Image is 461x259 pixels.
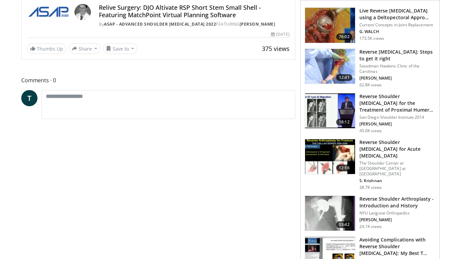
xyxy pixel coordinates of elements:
[69,43,100,54] button: Share
[305,93,435,134] a: 18:12 Reverse Shoulder [MEDICAL_DATA] for the Treatment of Proximal Humeral … San Diego Shoulder ...
[359,115,435,120] p: San Diego Shoulder Institute 2014
[359,185,382,190] p: 38.7K views
[21,90,37,106] a: T
[336,74,352,81] span: 12:41
[359,93,435,113] h3: Reverse Shoulder [MEDICAL_DATA] for the Treatment of Proximal Humeral …
[305,49,355,84] img: 326034_0000_1.png.150x105_q85_crop-smart_upscale.jpg
[305,139,355,174] img: butch_reverse_arthroplasty_3.png.150x105_q85_crop-smart_upscale.jpg
[359,49,435,62] h3: Reverse [MEDICAL_DATA]: Steps to get it right
[104,21,216,27] a: ASAP - Advanced Shoulder [MEDICAL_DATA] 2022
[305,196,355,231] img: zucker_4.png.150x105_q85_crop-smart_upscale.jpg
[305,7,435,43] a: 76:02 Live Reverse [MEDICAL_DATA] using a Deltopectoral Appro… Current Concepts in Joint Replacem...
[359,178,435,183] p: S. Krishnan
[359,217,435,223] p: [PERSON_NAME]
[305,93,355,128] img: Q2xRg7exoPLTwO8X4xMDoxOjA4MTsiGN.150x105_q85_crop-smart_upscale.jpg
[99,4,289,19] h4: Relive Surgery: DJO Altivate RSP Short Stem Small Shell - Featuring MatchPoint Virtual Planning S...
[240,21,275,27] a: [PERSON_NAME]
[271,31,289,37] div: [DATE]
[359,236,435,257] h3: Avoiding Complications with Reverse Shoulder [MEDICAL_DATA]: My Best T…
[359,22,435,28] p: Current Concepts in Joint Replacement
[103,43,137,54] button: Save to
[305,8,355,43] img: 684033_3.png.150x105_q85_crop-smart_upscale.jpg
[21,76,295,85] span: Comments 0
[305,196,435,231] a: 03:42 Reverse Shoulder Arthroplasty - Introduction and History NYU Langone Orthopedics [PERSON_NA...
[359,210,435,216] p: NYU Langone Orthopedics
[336,33,352,40] span: 76:02
[27,4,72,20] img: ASAP - Advanced Shoulder ArthroPlasty 2022
[305,139,435,190] a: 12:16 Reverse Shoulder [MEDICAL_DATA] for Acute [MEDICAL_DATA] The Shoulder Center at [GEOGRAPHIC...
[359,161,435,177] p: The Shoulder Center at [GEOGRAPHIC_DATA] at [GEOGRAPHIC_DATA]
[359,36,384,41] p: 173.5K views
[359,7,435,21] h3: Live Reverse [MEDICAL_DATA] using a Deltopectoral Appro…
[359,128,382,134] p: 45.0K views
[262,45,290,53] span: 375 views
[336,165,352,171] span: 12:16
[336,119,352,125] span: 18:12
[359,139,435,159] h3: Reverse Shoulder [MEDICAL_DATA] for Acute [MEDICAL_DATA]
[359,63,435,74] p: Steadman Hawkins Clinic of the Carolinas
[305,49,435,88] a: 12:41 Reverse [MEDICAL_DATA]: Steps to get it right Steadman Hawkins Clinic of the Carolinas [PER...
[359,29,435,34] p: G. WALCH
[359,82,382,88] p: 62.8K views
[359,121,435,127] p: [PERSON_NAME]
[75,4,91,20] img: Avatar
[336,221,352,228] span: 03:42
[99,21,289,27] div: By FEATURING
[359,224,382,229] p: 24.1K views
[27,44,66,54] a: Thumbs Up
[359,76,435,81] p: [PERSON_NAME]
[359,196,435,209] h3: Reverse Shoulder Arthroplasty - Introduction and History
